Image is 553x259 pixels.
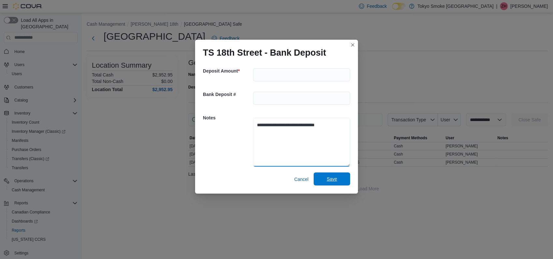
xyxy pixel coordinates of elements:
h5: Bank Deposit # [203,88,252,101]
button: Closes this modal window [349,41,357,49]
h5: Deposit Amount [203,64,252,77]
button: Save [314,172,350,185]
h1: TS 18th Street - Bank Deposit [203,48,326,58]
span: Save [327,176,337,182]
span: Cancel [294,176,308,183]
h5: Notes [203,111,252,124]
button: Cancel [291,173,311,186]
